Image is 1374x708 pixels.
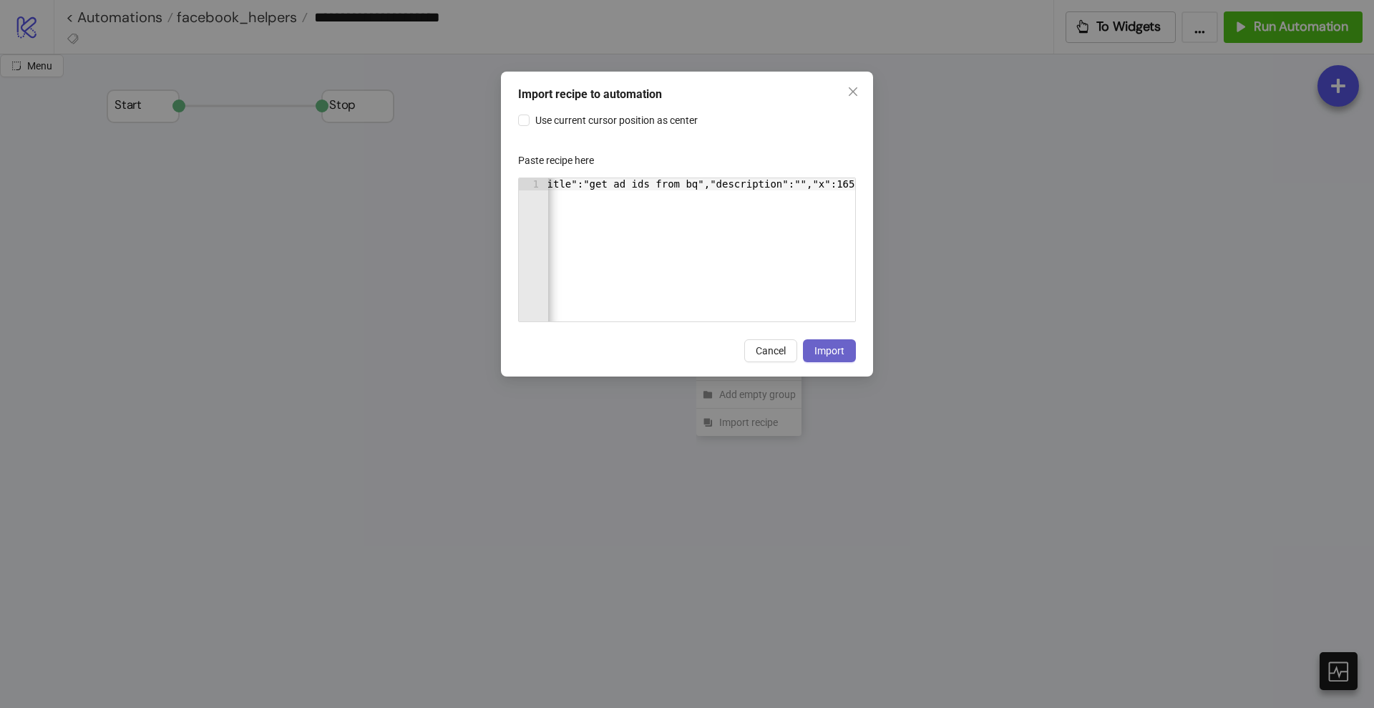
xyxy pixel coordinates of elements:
[519,178,548,190] div: 1
[756,345,786,357] span: Cancel
[744,339,797,362] button: Cancel
[530,112,703,128] span: Use current cursor position as center
[847,86,859,97] span: close
[814,345,844,357] span: Import
[518,86,856,103] div: Import recipe to automation
[518,149,603,172] label: Paste recipe here
[842,80,864,103] button: Close
[803,339,856,362] button: Import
